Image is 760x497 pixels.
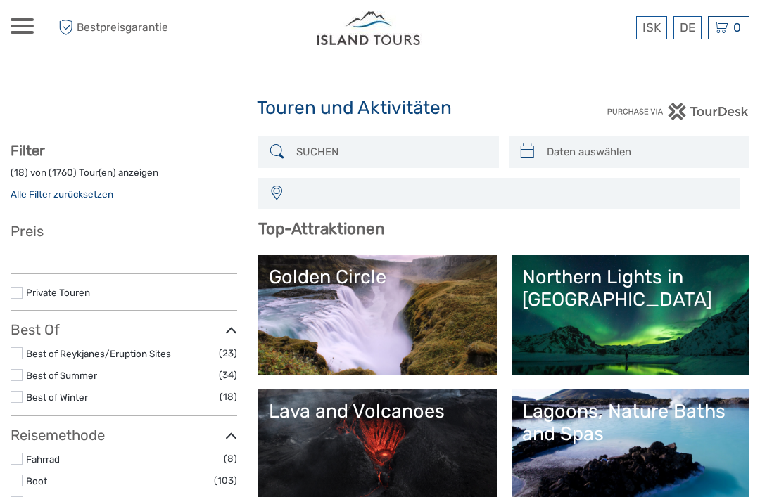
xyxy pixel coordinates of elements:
[26,392,88,403] a: Best of Winter
[11,142,45,159] strong: Filter
[258,219,385,238] b: Top-Attraktionen
[26,370,97,381] a: Best of Summer
[55,16,196,39] span: Bestpreisgarantie
[541,140,742,164] input: Daten auswählen
[14,166,25,179] label: 18
[269,266,486,288] div: Golden Circle
[11,427,237,444] h3: Reisemethode
[214,472,237,489] span: (103)
[26,453,60,465] a: Fahrrad
[224,451,237,467] span: (8)
[607,103,749,120] img: PurchaseViaTourDesk.png
[257,97,503,120] h1: Touren und Aktivitäten
[26,348,171,359] a: Best of Reykjanes/Eruption Sites
[673,16,702,39] div: DE
[731,20,743,34] span: 0
[219,367,237,383] span: (34)
[52,166,73,179] label: 1760
[11,166,237,188] div: ( ) von ( ) Tour(en) anzeigen
[11,321,237,338] h3: Best Of
[522,400,739,446] div: Lagoons, Nature Baths and Spas
[317,11,422,45] img: Iceland ProTravel
[26,475,47,486] a: Boot
[219,345,237,361] span: (23)
[269,400,486,422] div: Lava and Volcanoes
[11,188,113,200] a: Alle Filter zurücksetzen
[11,223,237,240] h3: Preis
[269,266,486,364] a: Golden Circle
[642,20,661,34] span: ISK
[291,140,492,164] input: SUCHEN
[26,287,90,298] a: Private Touren
[220,389,237,405] span: (18)
[522,266,739,311] div: Northern Lights in [GEOGRAPHIC_DATA]
[522,266,739,364] a: Northern Lights in [GEOGRAPHIC_DATA]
